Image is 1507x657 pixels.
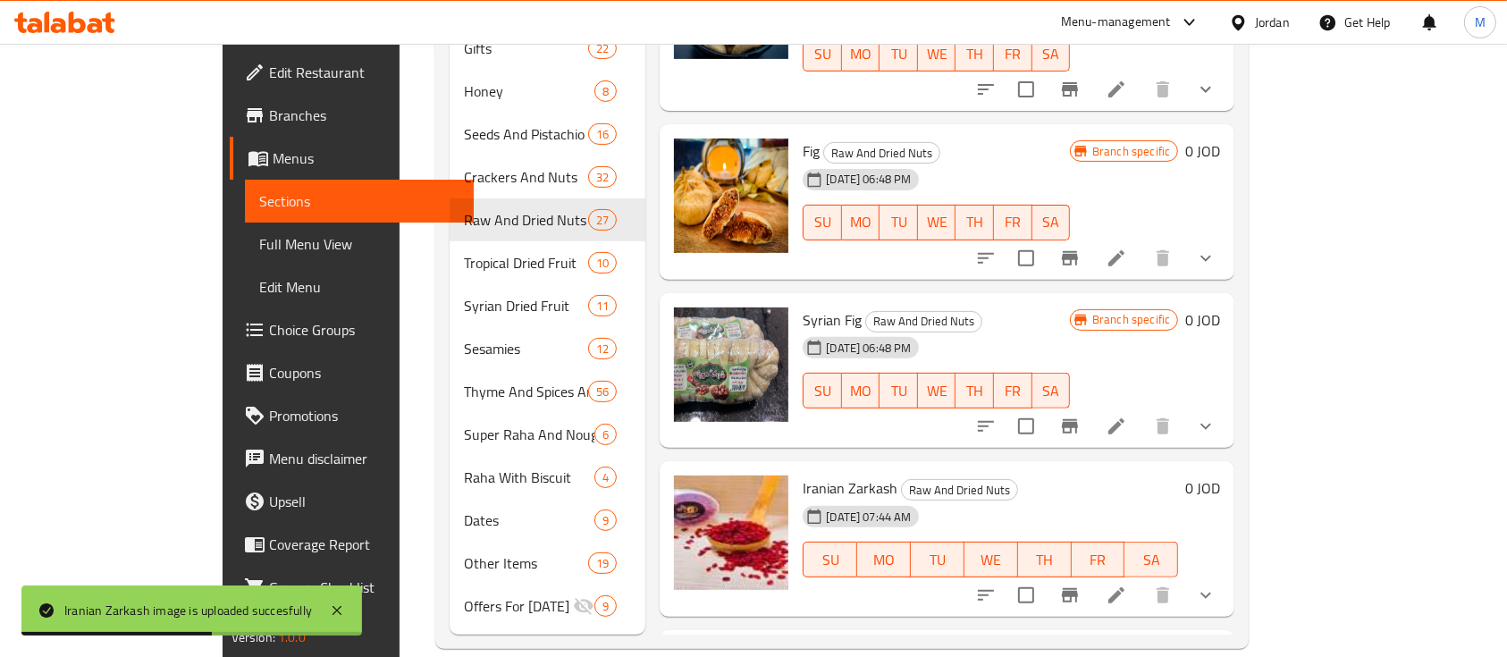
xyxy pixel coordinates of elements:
span: Choice Groups [269,319,460,341]
button: show more [1184,574,1227,617]
svg: Show Choices [1195,416,1217,437]
div: Raha With Biscuit4 [450,456,646,499]
span: Dates [464,510,594,531]
button: SA [1032,36,1071,72]
span: Raw And Dried Nuts [902,480,1017,501]
button: MO [842,205,880,240]
button: MO [842,36,880,72]
div: items [588,252,617,274]
div: Thyme And Spices And Legumes [464,381,588,402]
span: Syrian Fig [803,307,862,333]
span: 56 [589,383,616,400]
a: Promotions [230,394,475,437]
div: Honey8 [450,70,646,113]
span: 19 [589,555,616,572]
span: TH [963,378,987,404]
span: WE [925,209,949,235]
button: Branch-specific-item [1048,68,1091,111]
img: Syrian Fig [674,307,788,422]
div: Raw And Dried Nuts [865,311,982,333]
span: 22 [589,40,616,57]
span: Raw And Dried Nuts [866,311,981,332]
div: Seeds And Pistachio [464,123,588,145]
span: Branches [269,105,460,126]
div: items [588,381,617,402]
div: Syrian Dried Fruit [464,295,588,316]
span: Raha With Biscuit [464,467,594,488]
span: Branch specific [1085,143,1177,160]
button: Branch-specific-item [1048,574,1091,617]
span: Offers For [DATE] 50% [464,595,573,617]
span: Sections [259,190,460,212]
div: Gifts22 [450,27,646,70]
span: Version: [232,626,275,649]
svg: Show Choices [1195,79,1217,100]
span: 16 [589,126,616,143]
span: Menus [273,147,460,169]
a: Sections [245,180,475,223]
button: TH [956,373,994,409]
button: sort-choices [964,68,1007,111]
button: FR [994,205,1032,240]
a: Edit menu item [1106,79,1127,100]
div: Syrian Dried Fruit11 [450,284,646,327]
svg: Show Choices [1195,248,1217,269]
button: MO [857,542,911,577]
div: Crackers And Nuts [464,166,588,188]
span: Super Raha And Nougat [464,424,594,445]
img: Iranian Zarkash [674,476,788,590]
span: SA [1040,378,1064,404]
span: MO [864,547,904,573]
span: Fig [803,138,820,164]
button: WE [964,542,1018,577]
h6: 0 JOD [1185,139,1220,164]
div: items [588,552,617,574]
span: MO [849,41,873,67]
span: SU [811,209,834,235]
span: WE [925,41,949,67]
div: items [594,510,617,531]
div: Offers For [DATE] 50%9 [450,585,646,628]
div: Honey [464,80,594,102]
svg: Show Choices [1195,585,1217,606]
span: WE [972,547,1011,573]
span: 12 [589,341,616,358]
div: items [588,166,617,188]
button: TU [880,373,918,409]
button: FR [994,36,1032,72]
button: sort-choices [964,405,1007,448]
span: 9 [595,598,616,615]
span: FR [1001,209,1025,235]
button: delete [1141,237,1184,280]
button: show more [1184,405,1227,448]
span: TH [963,209,987,235]
button: TH [1018,542,1072,577]
span: Menu disclaimer [269,448,460,469]
div: items [588,338,617,359]
div: Tropical Dried Fruit [464,252,588,274]
button: SA [1124,542,1178,577]
button: delete [1141,68,1184,111]
span: Raw And Dried Nuts [824,143,939,164]
a: Edit menu item [1106,248,1127,269]
span: SU [811,378,834,404]
div: Super Raha And Nougat6 [450,413,646,456]
button: SU [803,542,857,577]
div: Other Items19 [450,542,646,585]
span: SU [811,547,850,573]
span: SU [811,41,834,67]
span: Select to update [1007,240,1045,277]
span: MO [849,378,873,404]
span: Gifts [464,38,588,59]
span: 9 [595,512,616,529]
span: Promotions [269,405,460,426]
span: Other Items [464,552,588,574]
div: items [594,424,617,445]
span: Sesamies [464,338,588,359]
a: Upsell [230,480,475,523]
span: MO [849,209,873,235]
